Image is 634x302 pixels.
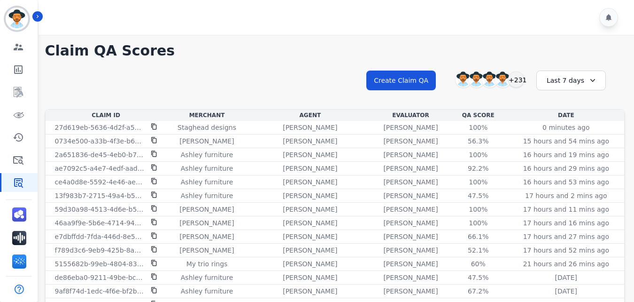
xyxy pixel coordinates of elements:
p: [PERSON_NAME] [383,191,438,200]
p: 13f983b7-2715-49a4-b5af-65c8022888c8 [55,191,145,200]
p: ce4a0d8e-5592-4e46-aebd-73e84dfd3948 [55,177,145,187]
div: 92.2% [457,164,499,173]
div: QA Score [450,111,506,119]
p: [PERSON_NAME] [283,273,337,282]
div: 56.3% [457,136,499,146]
p: [PERSON_NAME] [383,205,438,214]
p: [PERSON_NAME] [383,123,438,132]
p: [PERSON_NAME] [179,136,234,146]
p: 0 minutes ago [542,123,590,132]
p: [PERSON_NAME] [283,286,337,296]
p: 5155682b-99eb-4804-8373-4da8b51c465b [55,259,145,269]
p: [PERSON_NAME] [283,246,337,255]
p: [PERSON_NAME] [283,164,337,173]
div: 100% [457,150,499,159]
p: ae7092c5-a4e7-4edf-aad5-cd167bead044 [55,164,145,173]
p: Staghead designs [178,123,236,132]
p: [PERSON_NAME] [383,286,438,296]
p: [PERSON_NAME] [383,273,438,282]
div: 60% [457,259,499,269]
p: e7dbffdd-7fda-446d-8e58-19cb799df0ff [55,232,145,241]
div: 66.1% [457,232,499,241]
p: 0734e500-a33b-4f3e-b69d-fb3a824fe3ff [55,136,145,146]
button: Create Claim QA [366,71,436,90]
p: [DATE] [555,273,577,282]
div: 100% [457,177,499,187]
div: 67.2% [457,286,499,296]
p: 16 hours and 53 mins ago [523,177,609,187]
p: 59d30a98-4513-4d6e-b54c-462819213f1c [55,205,145,214]
p: [PERSON_NAME] [179,218,234,228]
p: [DATE] [555,286,577,296]
p: 21 hours and 26 mins ago [523,259,609,269]
p: Ashley furniture [181,164,233,173]
p: Ashley furniture [181,191,233,200]
p: [PERSON_NAME] [179,232,234,241]
p: [PERSON_NAME] [383,246,438,255]
div: 47.5% [457,273,499,282]
p: [PERSON_NAME] [383,177,438,187]
p: [PERSON_NAME] [283,232,337,241]
p: [PERSON_NAME] [383,218,438,228]
p: [PERSON_NAME] [283,177,337,187]
p: 27d619eb-5636-4d2f-a564-d83e00c92811 [55,123,145,132]
p: Ashley furniture [181,273,233,282]
div: Last 7 days [536,71,606,90]
p: 17 hours and 52 mins ago [523,246,609,255]
p: [PERSON_NAME] [383,150,438,159]
p: 9af8f74d-1edc-4f6e-bf2b-1dfdc7197fd8 [55,286,145,296]
div: 52.1% [457,246,499,255]
p: f789d3c6-9eb9-425b-8a8d-a38e65855c3d [55,246,145,255]
p: 15 hours and 54 mins ago [523,136,609,146]
p: [PERSON_NAME] [283,191,337,200]
div: 100% [457,123,499,132]
p: [PERSON_NAME] [383,164,438,173]
img: Bordered avatar [6,8,28,30]
p: [PERSON_NAME] [383,232,438,241]
p: Ashley furniture [181,150,233,159]
div: Agent [249,111,371,119]
div: Date [510,111,622,119]
div: 100% [457,205,499,214]
p: [PERSON_NAME] [283,123,337,132]
p: [PERSON_NAME] [283,218,337,228]
div: Merchant [169,111,246,119]
h1: Claim QA Scores [45,42,625,59]
p: [PERSON_NAME] [283,136,337,146]
p: [PERSON_NAME] [383,259,438,269]
p: 16 hours and 29 mins ago [523,164,609,173]
p: [PERSON_NAME] [383,136,438,146]
p: [PERSON_NAME] [179,246,234,255]
div: Claim Id [47,111,165,119]
div: 100% [457,218,499,228]
p: 16 hours and 19 mins ago [523,150,609,159]
p: [PERSON_NAME] [179,205,234,214]
div: 47.5% [457,191,499,200]
p: 17 hours and 2 mins ago [525,191,607,200]
div: Evaluator [375,111,447,119]
p: My trio rings [186,259,228,269]
p: de86eba0-9211-49be-bcdd-4e8dd9956a06 [55,273,145,282]
p: 17 hours and 27 mins ago [523,232,609,241]
p: 46aa9f9e-5b6e-4714-9493-fa4906b0180f [55,218,145,228]
p: [PERSON_NAME] [283,150,337,159]
p: 17 hours and 11 mins ago [523,205,609,214]
p: Ashley furniture [181,177,233,187]
p: 2a651836-de45-4eb0-b723-fbd27d353fee [55,150,145,159]
p: [PERSON_NAME] [283,205,337,214]
div: +231 [508,72,524,87]
p: Ashley furniture [181,286,233,296]
p: 17 hours and 16 mins ago [523,218,609,228]
p: [PERSON_NAME] [283,259,337,269]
